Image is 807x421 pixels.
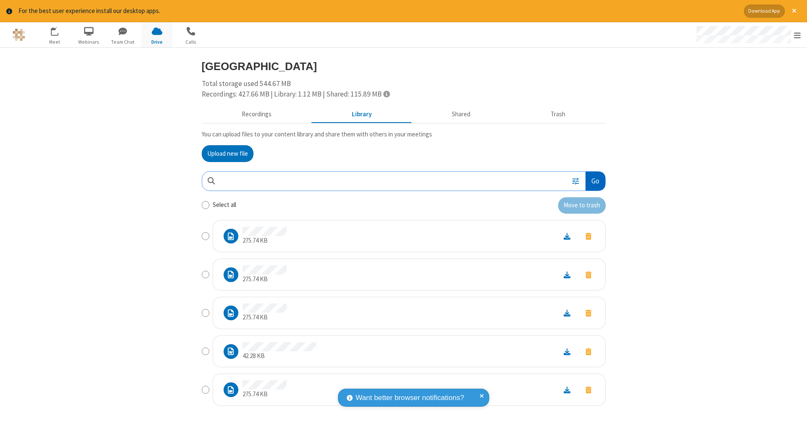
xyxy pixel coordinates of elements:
div: 13 [55,27,63,33]
button: Upload new file [202,145,253,162]
div: Open menu [688,22,807,47]
p: 275.74 KB [243,236,287,246]
button: Go [585,172,605,191]
span: Meet [39,38,71,46]
button: Move to trash [578,230,599,242]
span: Team Chat [107,38,139,46]
div: For the best user experience install our desktop apps. [18,6,738,16]
span: Webinars [73,38,105,46]
div: Total storage used 544.67 MB [202,78,606,100]
p: You can upload files to your content library and share them with others in your meetings [202,130,606,139]
button: Download App [744,5,785,18]
h3: [GEOGRAPHIC_DATA] [202,60,606,72]
a: Download file [556,308,578,318]
a: Download file [556,347,578,356]
span: Drive [141,38,173,46]
button: Move to trash [558,197,606,214]
button: Logo [3,22,34,47]
button: Content library [312,106,412,122]
button: Move to trash [578,384,599,395]
button: Recorded meetings [202,106,312,122]
button: Close alert [788,5,801,18]
button: Move to trash [578,346,599,357]
a: Download file [556,385,578,395]
button: Trash [511,106,606,122]
label: Select all [213,200,236,210]
div: Recordings: 427.66 MB | Library: 1.12 MB | Shared: 115.89 MB [202,89,606,100]
p: 42.28 KB [243,351,316,361]
span: Want better browser notifications? [356,392,464,403]
p: 275.74 KB [243,390,287,399]
button: Move to trash [578,269,599,280]
img: QA Selenium DO NOT DELETE OR CHANGE [13,29,25,41]
span: Totals displayed include files that have been moved to the trash. [383,90,390,97]
button: Shared during meetings [412,106,511,122]
p: 275.74 KB [243,275,287,284]
button: Move to trash [578,307,599,319]
span: Calls [175,38,207,46]
a: Download file [556,270,578,280]
a: Download file [556,231,578,241]
p: 275.74 KB [243,313,287,322]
